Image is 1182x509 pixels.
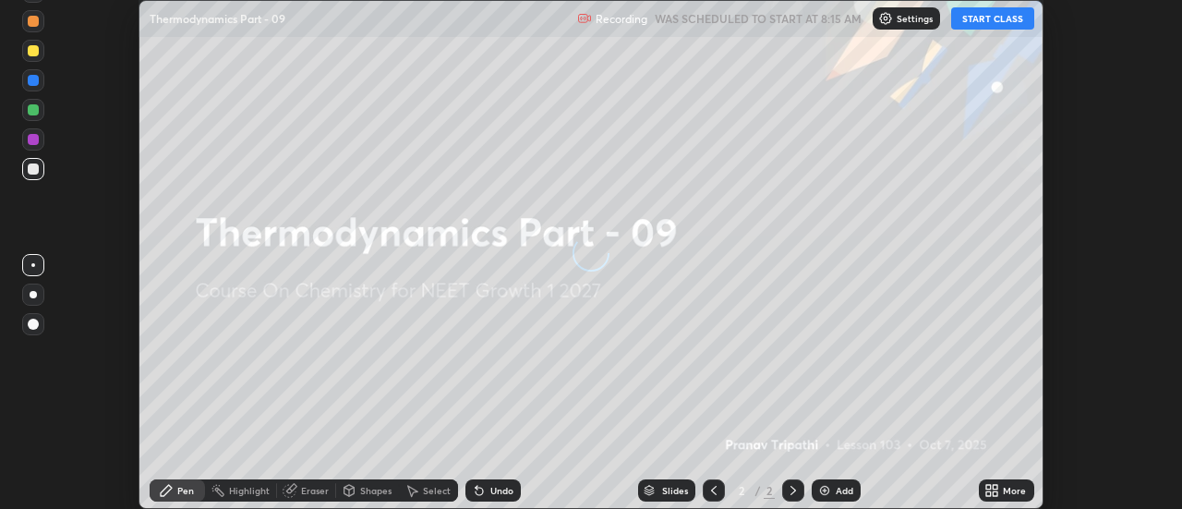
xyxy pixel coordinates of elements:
div: Add [836,486,853,495]
button: START CLASS [951,7,1034,30]
p: Settings [897,14,933,23]
img: recording.375f2c34.svg [577,11,592,26]
div: Highlight [229,486,270,495]
div: Undo [490,486,513,495]
h5: WAS SCHEDULED TO START AT 8:15 AM [655,10,862,27]
img: class-settings-icons [878,11,893,26]
div: 2 [732,485,751,496]
div: 2 [764,482,775,499]
div: Slides [662,486,688,495]
div: Select [423,486,451,495]
p: Recording [596,12,647,26]
div: More [1003,486,1026,495]
img: add-slide-button [817,483,832,498]
div: Eraser [301,486,329,495]
p: Thermodynamics Part - 09 [150,11,285,26]
div: Pen [177,486,194,495]
div: Shapes [360,486,392,495]
div: / [754,485,760,496]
